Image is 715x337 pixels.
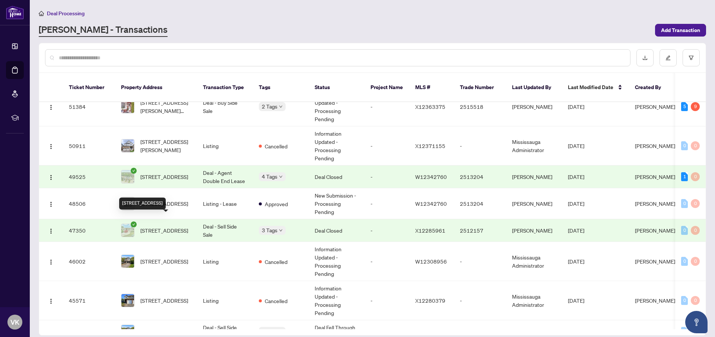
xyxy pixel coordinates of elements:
[635,142,675,149] span: [PERSON_NAME]
[681,141,688,150] div: 0
[45,171,57,183] button: Logo
[568,227,584,234] span: [DATE]
[365,87,409,126] td: -
[131,221,137,227] span: check-circle
[568,200,584,207] span: [DATE]
[197,126,253,166] td: Listing
[568,83,613,91] span: Last Modified Date
[454,281,506,320] td: -
[63,242,115,281] td: 46002
[642,55,648,60] span: download
[454,166,506,188] td: 2513204
[140,98,191,115] span: [STREET_ADDRESS][PERSON_NAME][PERSON_NAME]
[365,126,409,166] td: -
[681,327,688,336] div: 0
[691,102,700,111] div: 9
[131,168,137,174] span: check-circle
[197,242,253,281] td: Listing
[121,139,134,152] img: thumbnail-img
[635,328,675,335] span: [PERSON_NAME]
[265,258,287,266] span: Cancelled
[121,294,134,307] img: thumbnail-img
[568,258,584,265] span: [DATE]
[365,73,409,102] th: Project Name
[635,173,675,180] span: [PERSON_NAME]
[506,73,562,102] th: Last Updated By
[365,242,409,281] td: -
[691,199,700,208] div: 0
[140,296,188,305] span: [STREET_ADDRESS]
[121,170,134,183] img: thumbnail-img
[197,166,253,188] td: Deal - Agent Double End Lease
[45,255,57,267] button: Logo
[63,87,115,126] td: 51384
[635,200,675,207] span: [PERSON_NAME]
[279,175,283,179] span: down
[691,172,700,181] div: 0
[635,258,675,265] span: [PERSON_NAME]
[365,188,409,219] td: -
[454,126,506,166] td: -
[140,173,188,181] span: [STREET_ADDRESS]
[635,103,675,110] span: [PERSON_NAME]
[415,297,445,304] span: X12280379
[309,126,365,166] td: Information Updated - Processing Pending
[140,257,188,265] span: [STREET_ADDRESS]
[45,198,57,210] button: Logo
[45,224,57,236] button: Logo
[683,49,700,66] button: filter
[415,103,445,110] span: X12363375
[48,104,54,110] img: Logo
[661,24,700,36] span: Add Transaction
[562,73,629,102] th: Last Modified Date
[63,219,115,242] td: 47350
[506,166,562,188] td: [PERSON_NAME]
[48,298,54,304] img: Logo
[6,6,24,19] img: logo
[309,219,365,242] td: Deal Closed
[140,138,191,154] span: [STREET_ADDRESS][PERSON_NAME]
[506,188,562,219] td: [PERSON_NAME]
[121,100,134,113] img: thumbnail-img
[681,102,688,111] div: 5
[568,328,584,335] span: [DATE]
[197,73,253,102] th: Transaction Type
[629,73,674,102] th: Created By
[262,226,277,234] span: 3 Tags
[635,227,675,234] span: [PERSON_NAME]
[454,87,506,126] td: 2515518
[121,255,134,268] img: thumbnail-img
[197,188,253,219] td: Listing - Lease
[119,198,166,210] div: [STREET_ADDRESS]
[506,219,562,242] td: [PERSON_NAME]
[140,226,188,234] span: [STREET_ADDRESS]
[45,140,57,152] button: Logo
[454,219,506,242] td: 2512157
[63,73,115,102] th: Ticket Number
[63,281,115,320] td: 45571
[45,295,57,306] button: Logo
[660,49,677,66] button: edit
[365,219,409,242] td: -
[665,55,671,60] span: edit
[309,166,365,188] td: Deal Closed
[262,327,277,336] span: 6 Tags
[454,242,506,281] td: -
[48,174,54,180] img: Logo
[115,73,197,102] th: Property Address
[681,199,688,208] div: 0
[691,296,700,305] div: 0
[506,126,562,166] td: Mississauga Administrator
[309,242,365,281] td: Information Updated - Processing Pending
[689,55,694,60] span: filter
[365,281,409,320] td: -
[691,226,700,235] div: 0
[10,317,19,327] span: VK
[140,327,188,336] span: [STREET_ADDRESS]
[415,227,445,234] span: X12285961
[691,257,700,266] div: 0
[262,172,277,181] span: 4 Tags
[39,11,44,16] span: home
[691,141,700,150] div: 0
[197,87,253,126] td: Deal - Buy Side Sale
